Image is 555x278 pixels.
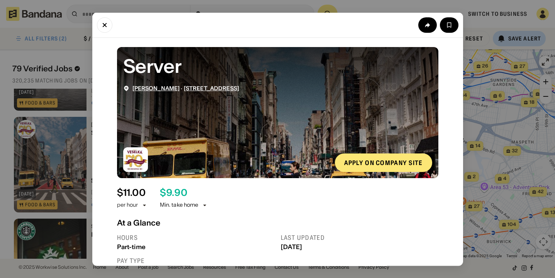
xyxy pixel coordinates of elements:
[132,84,180,91] span: [PERSON_NAME]
[344,159,423,165] div: Apply on company site
[117,256,275,265] div: Pay type
[117,243,275,250] div: Part-time
[281,233,438,241] div: Last updated
[281,243,438,250] div: [DATE]
[123,53,432,79] div: Server
[184,84,239,91] span: [STREET_ADDRESS]
[160,187,187,198] div: $ 9.90
[117,201,138,209] div: per hour
[132,85,239,91] div: ·
[117,187,146,198] div: $ 11.00
[160,201,208,209] div: Min. take home
[97,17,112,32] button: Close
[123,147,148,172] img: Veselka Williamsburg logo
[117,233,275,241] div: Hours
[117,218,438,227] div: At a Glance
